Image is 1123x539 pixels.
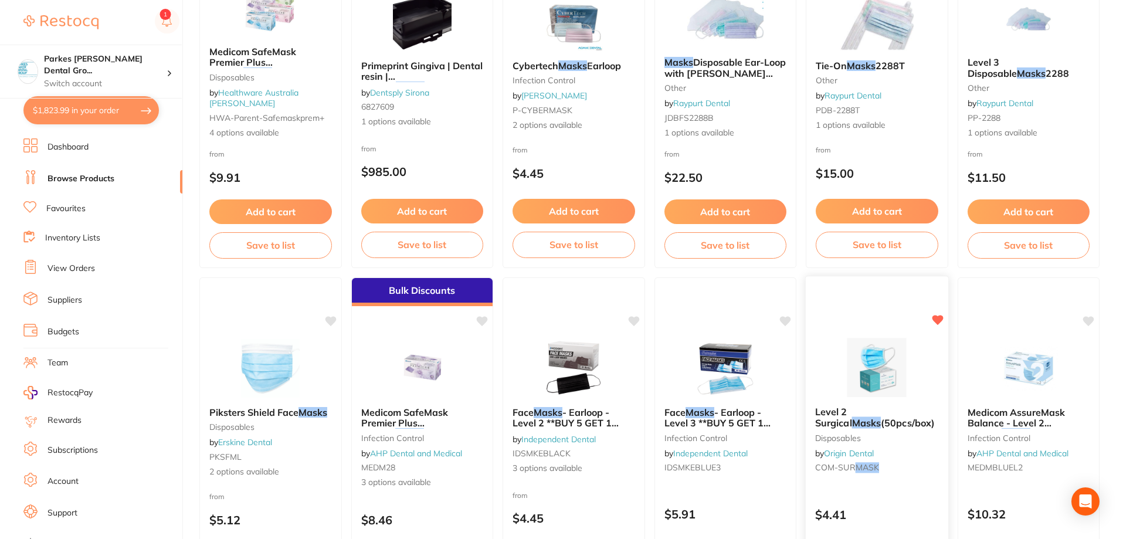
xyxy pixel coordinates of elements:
[361,448,462,459] span: by
[361,513,484,527] p: $8.46
[48,445,98,456] a: Subscriptions
[513,120,635,131] span: 2 options available
[968,462,1023,473] span: MEDMBLUEL2
[513,199,635,223] button: Add to cart
[396,82,425,93] em: masks
[968,127,1090,139] span: 1 options available
[23,386,38,399] img: RestocqPay
[44,78,167,90] p: Switch account
[361,232,484,257] button: Save to list
[535,339,612,398] img: Face Masks - Earloop - Level 2 **BUY 5 GET 1 FREE, BUY 30 GET 10 FREE**
[361,199,484,223] button: Add to cart
[876,60,905,72] span: 2288T
[815,433,939,442] small: disposables
[513,406,534,418] span: Face
[664,113,714,123] span: JDBFS2288B
[664,406,686,418] span: Face
[852,417,881,429] em: Masks
[209,73,332,82] small: Disposables
[352,278,493,306] div: Bulk Discounts
[1017,67,1046,79] em: Masks
[664,150,680,158] span: from
[968,407,1090,429] b: Medicom AssureMask Balance - Level 2 Earloop Masks
[361,60,484,82] b: Primeprint Gingiva | Dental resin | Gingiva masks starter kit
[209,46,332,68] b: Medicom SafeMask Premier Plus Earloop Masks Level 2 50/Box
[513,90,587,101] span: by
[361,101,394,112] span: 6827609
[664,199,787,224] button: Add to cart
[48,173,114,185] a: Browse Products
[232,339,308,398] img: Piksters Shield Face Masks
[48,326,79,338] a: Budgets
[815,448,874,459] span: by
[44,53,167,76] h4: Parkes Baker Dental Group
[534,406,562,418] em: Masks
[816,232,938,257] button: Save to list
[968,98,1033,109] span: by
[664,448,748,459] span: by
[513,491,528,500] span: from
[48,476,79,487] a: Account
[209,407,332,418] b: Piksters Shield Face Masks
[361,87,429,98] span: by
[816,167,938,180] p: $15.00
[48,263,95,274] a: View Orders
[209,150,225,158] span: from
[513,232,635,257] button: Save to list
[687,339,764,398] img: Face Masks - Earloop - Level 3 **BUY 5 GET 1 FREE, BUY 30 GET 10 FREE**
[968,83,1090,93] small: other
[673,98,730,109] a: Raypurt Dental
[664,462,721,473] span: IDSMKEBLUE3
[815,406,939,428] b: Level 2 Surgical Masks (50pcs/box)
[48,507,77,519] a: Support
[664,56,693,68] em: Masks
[243,67,272,79] em: Masks
[361,406,448,440] span: Medicom SafeMask Premier Plus Earloop
[815,406,852,429] span: Level 2 Surgical
[558,60,587,72] em: Masks
[664,433,787,443] small: infection control
[513,434,596,445] span: by
[209,466,332,478] span: 2 options available
[856,462,879,473] em: MASK
[976,448,1068,459] a: AHP Dental and Medical
[816,120,938,131] span: 1 options available
[816,199,938,223] button: Add to cart
[816,90,881,101] span: by
[968,57,1090,79] b: Level 3 Disposable Masks 2288
[513,76,635,85] small: infection control
[968,113,1000,123] span: PP-2288
[664,127,787,139] span: 1 options available
[23,96,159,124] button: $1,823.99 in your order
[46,203,86,215] a: Favourites
[839,338,915,397] img: Level 2 Surgical Masks (50pcs/box)
[816,145,831,154] span: from
[976,98,1033,109] a: Raypurt Dental
[209,422,332,432] small: disposables
[990,339,1067,398] img: Medicom AssureMask Balance - Level 2 Earloop Masks
[18,60,38,79] img: Parkes Baker Dental Group
[968,150,983,158] span: from
[513,167,635,180] p: $4.45
[209,492,225,501] span: from
[513,145,528,154] span: from
[425,82,468,93] span: starter kit
[664,232,787,258] button: Save to list
[361,433,484,443] small: infection control
[424,428,462,440] span: - Level 2
[48,141,89,153] a: Dashboard
[664,98,730,109] span: by
[664,57,787,79] b: Masks Disposable Ear-Loop with Shields Latex Free FS2288
[968,56,1017,79] span: Level 3 Disposable
[587,60,621,72] span: Earloop
[816,60,938,71] b: Tie-On Masks 2288T
[815,508,939,521] p: $4.41
[209,171,332,184] p: $9.91
[361,462,395,473] span: MEDM28
[513,448,571,459] span: IDSMKEBLACK
[209,513,332,527] p: $5.12
[673,448,748,459] a: Independent Dental
[209,113,324,123] span: HWA-parent-safemaskprem+
[816,60,847,72] span: Tie-On
[361,60,483,93] span: Primeprint Gingiva | Dental resin | Gingiva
